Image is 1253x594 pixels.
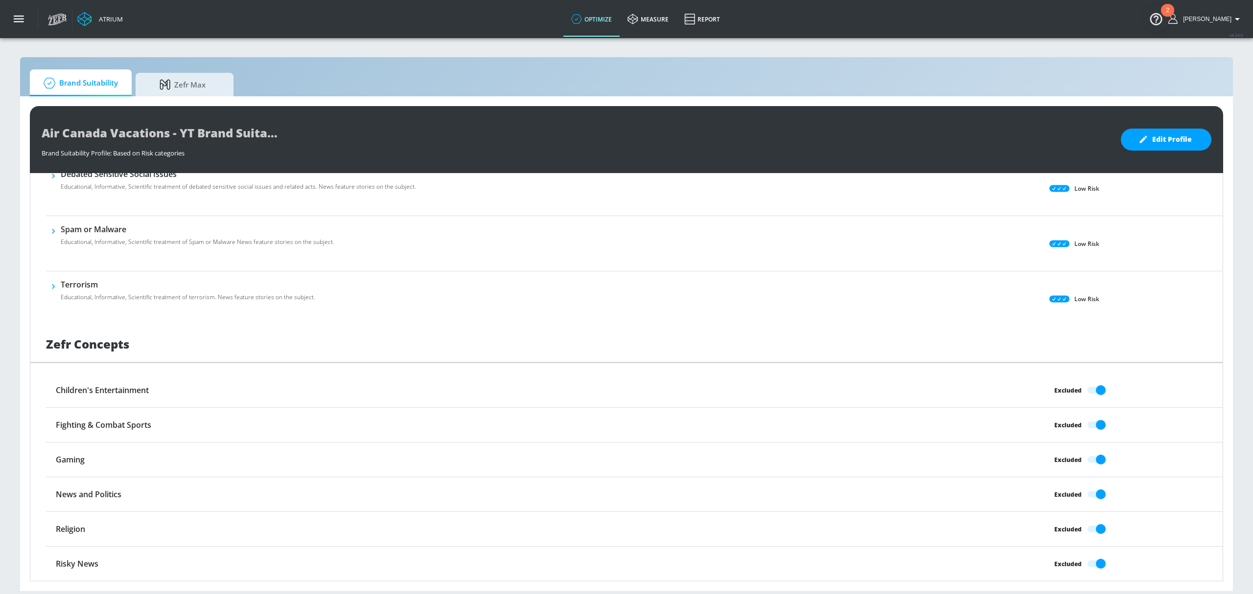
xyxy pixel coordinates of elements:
[620,1,676,37] a: measure
[1230,32,1243,38] span: v 4.24.0
[61,182,416,191] p: Educational, Informative, Scientific treatment of debated sensitive social issues and related act...
[61,169,416,197] div: Debated Sensitive Social IssuesEducational, Informative, Scientific treatment of debated sensitiv...
[56,524,85,534] h6: Religion
[1142,5,1170,32] button: Open Resource Center, 2 new notifications
[61,238,334,246] p: Educational, Informative, Scientific treatment of Spam or Malware News feature stories on the sub...
[145,73,220,96] span: Zefr Max
[1179,16,1231,22] span: login as: MDeBreyne@vacv.com
[40,71,118,95] span: Brand Suitability
[56,385,149,396] h6: Children's Entertainment
[95,15,123,23] div: Atrium
[77,12,123,26] a: Atrium
[61,293,315,302] p: Educational, Informative, Scientific treatment of terrorism. News feature stories on the subject.
[46,336,129,352] h1: Zefr Concepts
[1140,133,1192,146] span: Edit Profile
[61,224,334,252] div: Spam or MalwareEducational, Informative, Scientific treatment of Spam or Malware News feature sto...
[1121,129,1211,151] button: Edit Profile
[42,144,1111,157] div: Brand Suitability Profile: Based on Risk categories
[56,558,98,569] h6: Risky News
[61,169,416,179] h6: Debated Sensitive Social Issues
[61,279,315,308] div: TerrorismEducational, Informative, Scientific treatment of terrorism. News feature stories on the...
[61,224,334,235] h6: Spam or Malware
[563,1,620,37] a: optimize
[56,419,151,430] h6: Fighting & Combat Sports
[1166,10,1169,23] div: 2
[1074,239,1099,249] p: Low Risk
[1168,13,1243,25] button: [PERSON_NAME]
[61,279,315,290] h6: Terrorism
[56,454,85,465] h6: Gaming
[1074,183,1099,194] p: Low Risk
[676,1,728,37] a: Report
[1074,294,1099,304] p: Low Risk
[56,489,121,500] h6: News and Politics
